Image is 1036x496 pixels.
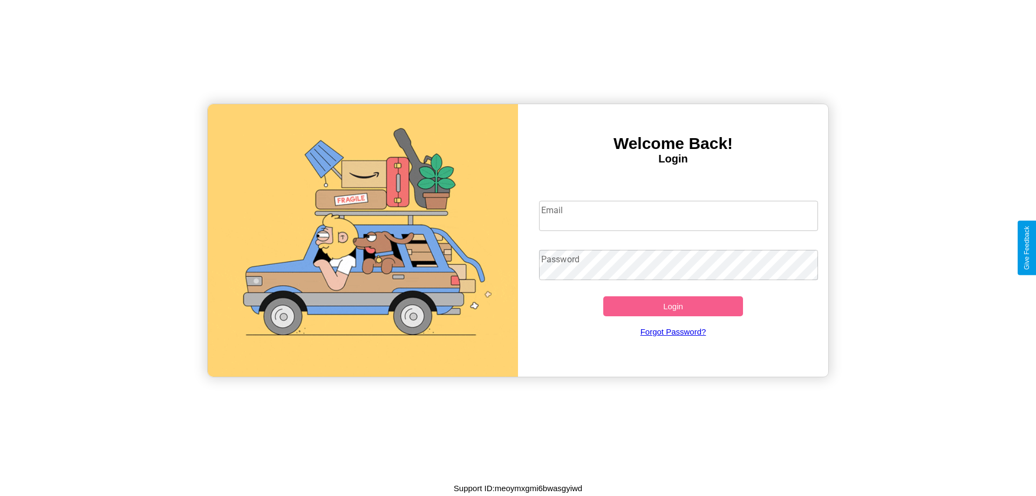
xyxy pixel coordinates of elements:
[208,104,518,377] img: gif
[454,481,582,495] p: Support ID: meoymxgmi6bwasgyiwd
[603,296,743,316] button: Login
[518,153,828,165] h4: Login
[518,134,828,153] h3: Welcome Back!
[1023,226,1031,270] div: Give Feedback
[534,316,813,347] a: Forgot Password?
